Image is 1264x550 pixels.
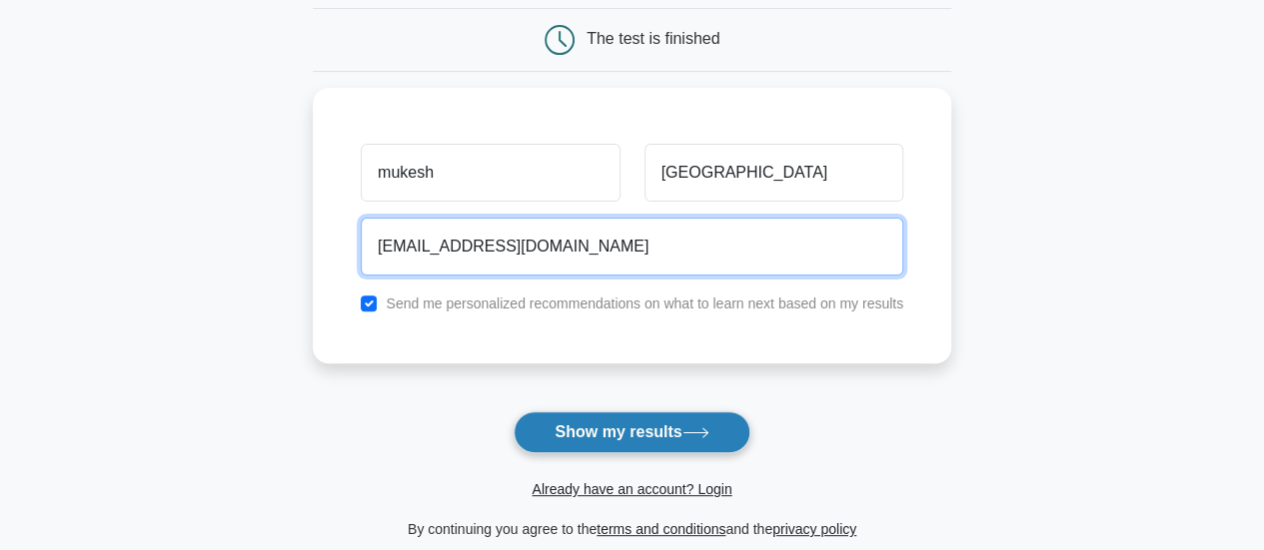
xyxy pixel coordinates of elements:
[772,521,856,537] a: privacy policy
[361,144,620,202] input: First name
[597,521,725,537] a: terms and conditions
[532,481,731,497] a: Already have an account? Login
[514,411,749,453] button: Show my results
[386,295,903,311] label: Send me personalized recommendations on what to learn next based on my results
[587,30,719,47] div: The test is finished
[301,517,963,541] div: By continuing you agree to the and the
[361,218,903,275] input: Email
[644,144,903,202] input: Last name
